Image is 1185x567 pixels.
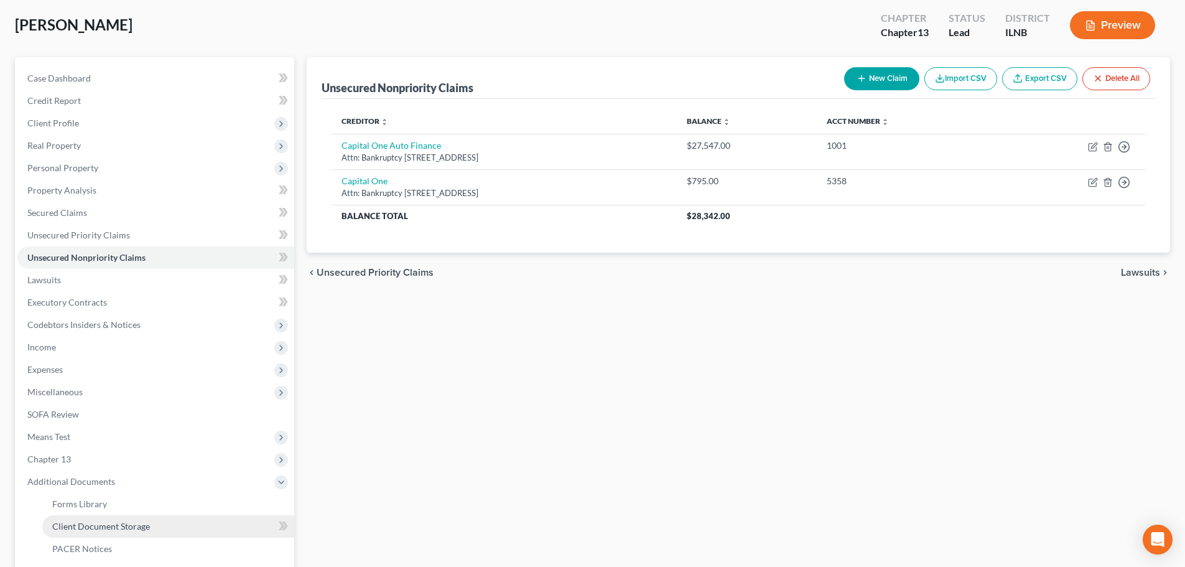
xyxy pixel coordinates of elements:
span: Income [27,342,56,352]
i: unfold_more [723,118,730,126]
button: chevron_left Unsecured Priority Claims [307,268,434,278]
div: Status [949,11,985,26]
a: PACER Notices [42,538,294,560]
button: New Claim [844,67,919,90]
span: Lawsuits [27,274,61,285]
div: Open Intercom Messenger [1143,525,1173,555]
div: Attn: Bankruptcy [STREET_ADDRESS] [342,152,667,164]
button: Import CSV [924,67,997,90]
div: District [1005,11,1050,26]
span: Client Document Storage [52,521,150,532]
a: Unsecured Priority Claims [17,224,294,246]
span: Unsecured Priority Claims [317,268,434,278]
a: Case Dashboard [17,67,294,90]
div: 1001 [827,139,988,152]
a: Capital One Auto Finance [342,140,441,151]
span: 13 [918,26,929,38]
span: Credit Report [27,95,81,106]
span: Personal Property [27,162,98,173]
a: Acct Number unfold_more [827,116,889,126]
span: Means Test [27,431,70,442]
span: Additional Documents [27,476,115,487]
span: Property Analysis [27,185,96,195]
a: Export CSV [1002,67,1077,90]
span: Unsecured Priority Claims [27,230,130,240]
a: Forms Library [42,493,294,515]
span: Chapter 13 [27,454,71,464]
div: ILNB [1005,26,1050,40]
div: Attn: Bankruptcy [STREET_ADDRESS] [342,187,667,199]
button: Preview [1070,11,1155,39]
span: Case Dashboard [27,73,91,83]
button: Lawsuits chevron_right [1121,268,1170,278]
span: Executory Contracts [27,297,107,307]
button: Delete All [1082,67,1150,90]
div: $27,547.00 [687,139,807,152]
span: Real Property [27,140,81,151]
div: Lead [949,26,985,40]
a: Balance unfold_more [687,116,730,126]
i: chevron_right [1160,268,1170,278]
span: Client Profile [27,118,79,128]
a: Credit Report [17,90,294,112]
span: Expenses [27,364,63,375]
div: Chapter [881,26,929,40]
span: Secured Claims [27,207,87,218]
span: Codebtors Insiders & Notices [27,319,141,330]
a: Lawsuits [17,269,294,291]
i: unfold_more [881,118,889,126]
span: Lawsuits [1121,268,1160,278]
span: Miscellaneous [27,387,83,397]
a: SOFA Review [17,403,294,426]
span: Unsecured Nonpriority Claims [27,252,146,263]
span: PACER Notices [52,543,112,554]
span: Forms Library [52,499,107,509]
span: [PERSON_NAME] [15,16,132,34]
a: Secured Claims [17,202,294,224]
a: Executory Contracts [17,291,294,314]
i: unfold_more [381,118,388,126]
span: $28,342.00 [687,211,730,221]
span: SOFA Review [27,409,79,419]
a: Unsecured Nonpriority Claims [17,246,294,269]
div: $795.00 [687,175,807,187]
a: Property Analysis [17,179,294,202]
th: Balance Total [332,205,677,227]
div: Chapter [881,11,929,26]
a: Client Document Storage [42,515,294,538]
a: Creditor unfold_more [342,116,388,126]
div: Unsecured Nonpriority Claims [322,80,473,95]
a: Capital One [342,176,388,186]
i: chevron_left [307,268,317,278]
div: 5358 [827,175,988,187]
